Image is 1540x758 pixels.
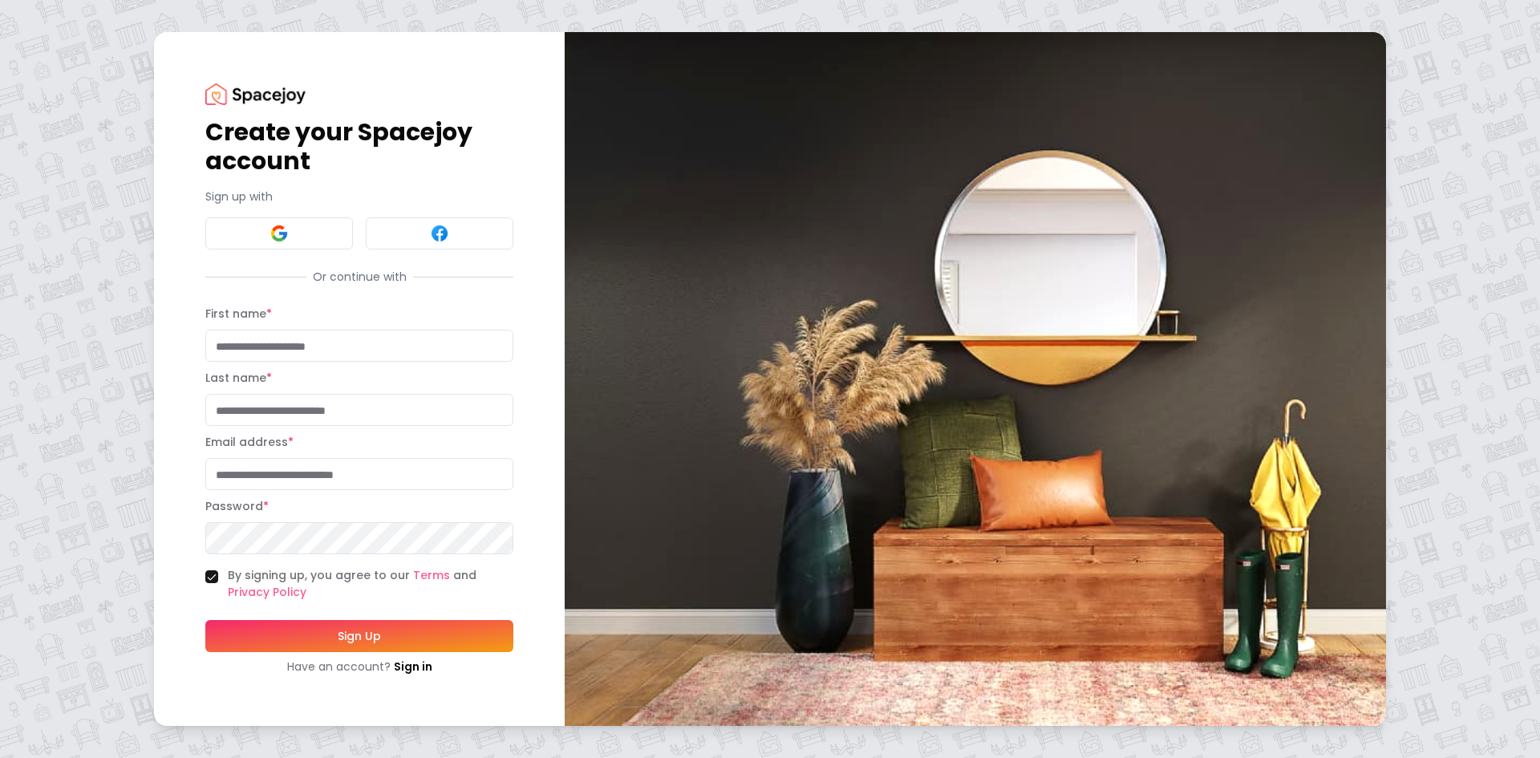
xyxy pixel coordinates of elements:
span: Or continue with [306,269,413,285]
img: Google signin [269,224,289,243]
h1: Create your Spacejoy account [205,118,513,176]
a: Privacy Policy [228,584,306,600]
label: Email address [205,434,294,450]
div: Have an account? [205,659,513,675]
a: Terms [413,567,450,583]
label: Password [205,498,269,514]
p: Sign up with [205,188,513,205]
img: banner [565,32,1386,726]
a: Sign in [394,659,432,675]
img: Facebook signin [430,224,449,243]
label: Last name [205,370,272,386]
label: First name [205,306,272,322]
img: Spacejoy Logo [205,83,306,105]
button: Sign Up [205,620,513,652]
label: By signing up, you agree to our and [228,567,513,601]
